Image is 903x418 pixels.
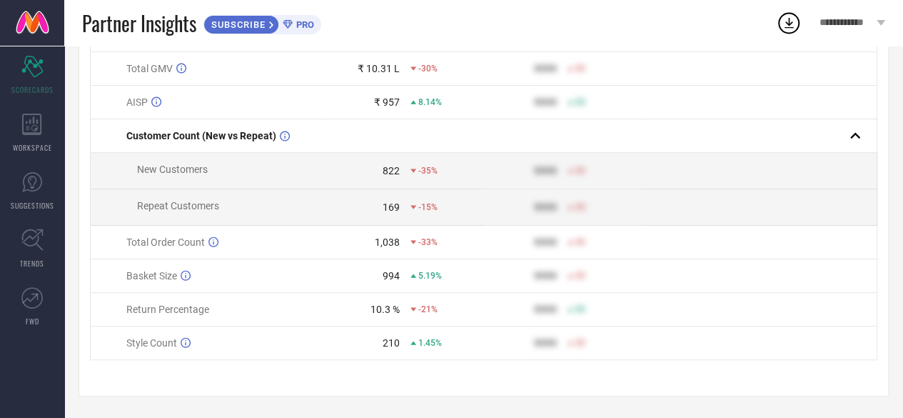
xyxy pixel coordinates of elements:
div: 822 [383,165,400,176]
span: -15% [418,202,438,212]
div: 10.3 % [370,304,400,315]
span: 50 [575,304,585,314]
div: 9999 [534,304,557,315]
div: 1,038 [375,237,400,248]
span: Return Percentage [126,304,209,315]
span: Style Count [126,337,177,349]
div: 9999 [534,270,557,282]
span: Customer Count (New vs Repeat) [126,130,276,141]
span: 50 [575,338,585,348]
span: FWD [26,316,39,327]
span: -33% [418,237,438,247]
span: PRO [293,19,314,30]
span: 1.45% [418,338,442,348]
div: 9999 [534,165,557,176]
div: 9999 [534,201,557,213]
div: 994 [383,270,400,282]
span: Repeat Customers [137,200,219,212]
span: 50 [575,202,585,212]
span: 8.14% [418,97,442,107]
div: ₹ 957 [374,96,400,108]
span: 50 [575,64,585,74]
span: AISP [126,96,148,108]
span: Total Order Count [126,237,205,248]
div: 169 [383,201,400,213]
div: 9999 [534,337,557,349]
span: 50 [575,237,585,247]
span: 5.19% [418,271,442,281]
span: SCORECARDS [11,84,54,95]
span: WORKSPACE [13,142,52,153]
div: ₹ 10.31 L [358,63,400,74]
span: 50 [575,97,585,107]
span: -35% [418,166,438,176]
span: Basket Size [126,270,177,282]
span: -21% [418,304,438,314]
a: SUBSCRIBEPRO [203,11,321,34]
div: 210 [383,337,400,349]
div: 9999 [534,237,557,248]
div: 9999 [534,63,557,74]
span: Total GMV [126,63,173,74]
span: SUGGESTIONS [11,200,54,211]
span: TRENDS [20,258,44,269]
span: Partner Insights [82,9,196,38]
span: 50 [575,166,585,176]
div: 9999 [534,96,557,108]
span: New Customers [137,164,208,175]
div: Open download list [776,10,802,36]
span: 50 [575,271,585,281]
span: SUBSCRIBE [204,19,269,30]
span: -30% [418,64,438,74]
